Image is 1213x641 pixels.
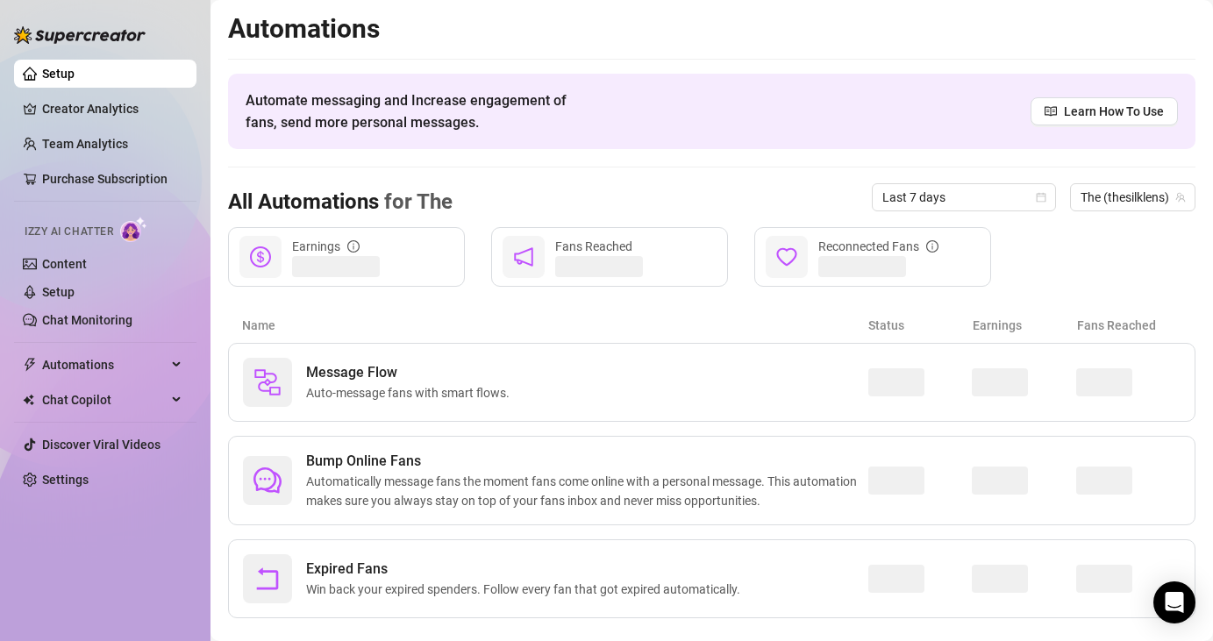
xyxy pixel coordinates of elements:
h3: All Automations [228,189,453,217]
span: The (thesilklens) [1081,184,1185,210]
span: Fans Reached [555,239,632,253]
a: Creator Analytics [42,95,182,123]
a: Team Analytics [42,137,128,151]
div: Open Intercom Messenger [1153,581,1195,623]
span: Chat Copilot [42,386,167,414]
span: Automations [42,351,167,379]
a: Learn How To Use [1031,97,1178,125]
span: Automatically message fans the moment fans come online with a personal message. This automation m... [306,472,868,510]
img: Chat Copilot [23,394,34,406]
span: notification [513,246,534,267]
span: team [1175,192,1186,203]
span: Win back your expired spenders. Follow every fan that got expired automatically. [306,580,747,599]
article: Earnings [973,316,1077,335]
a: Discover Viral Videos [42,438,161,452]
span: Message Flow [306,362,517,383]
span: info-circle [926,240,938,253]
span: comment [253,467,282,495]
h2: Automations [228,12,1195,46]
a: Chat Monitoring [42,313,132,327]
img: logo-BBDzfeDw.svg [14,26,146,44]
span: Learn How To Use [1064,102,1164,121]
span: calendar [1036,192,1046,203]
a: Settings [42,473,89,487]
article: Status [868,316,973,335]
img: svg%3e [253,368,282,396]
span: heart [776,246,797,267]
span: Expired Fans [306,559,747,580]
span: Automate messaging and Increase engagement of fans, send more personal messages. [246,89,583,133]
a: Setup [42,285,75,299]
span: thunderbolt [23,358,37,372]
a: Setup [42,67,75,81]
span: rollback [253,565,282,593]
article: Fans Reached [1077,316,1181,335]
span: Auto-message fans with smart flows. [306,383,517,402]
a: Content [42,257,87,271]
span: Last 7 days [882,184,1045,210]
span: read [1045,105,1057,118]
img: AI Chatter [120,217,147,242]
span: dollar [250,246,271,267]
a: Purchase Subscription [42,172,168,186]
span: Bump Online Fans [306,451,868,472]
div: Earnings [292,237,360,256]
article: Name [242,316,868,335]
span: Izzy AI Chatter [25,224,113,240]
div: Reconnected Fans [818,237,938,256]
span: info-circle [347,240,360,253]
span: for The [379,189,453,214]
